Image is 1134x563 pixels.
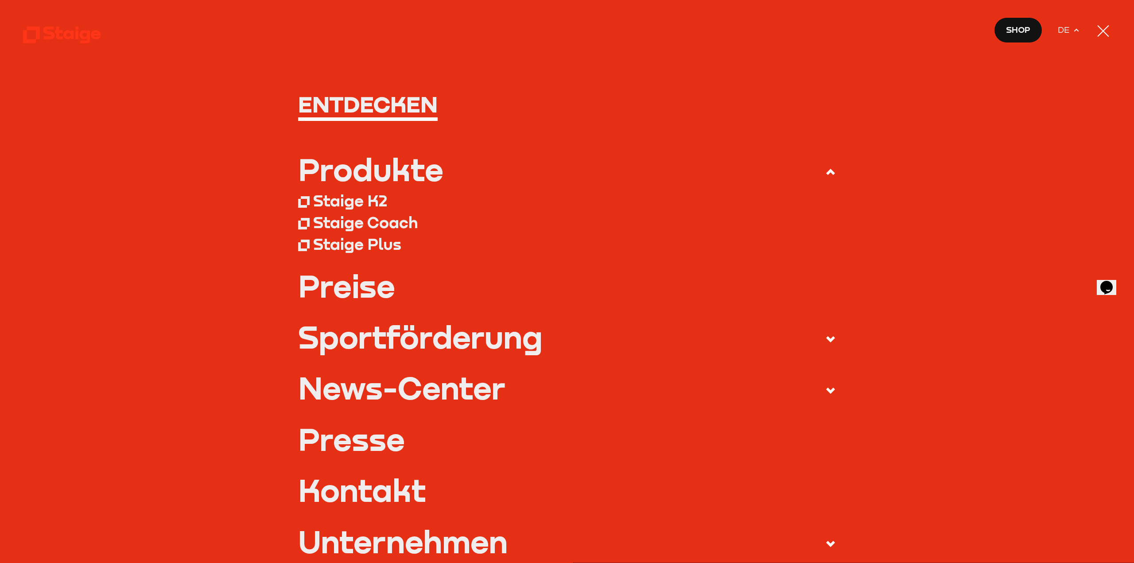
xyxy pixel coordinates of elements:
[298,233,836,255] a: Staige Plus
[313,191,387,210] div: Staige K2
[298,271,836,302] a: Preise
[298,475,836,506] a: Kontakt
[994,17,1042,43] a: Shop
[1058,23,1073,36] span: DE
[298,526,508,557] div: Unternehmen
[1006,23,1030,36] span: Shop
[1097,268,1125,295] iframe: chat widget
[298,373,505,404] div: News-Center
[313,234,401,254] div: Staige Plus
[298,154,443,185] div: Produkte
[298,424,836,455] a: Presse
[298,212,836,233] a: Staige Coach
[298,190,836,212] a: Staige K2
[298,322,543,353] div: Sportförderung
[313,213,418,232] div: Staige Coach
